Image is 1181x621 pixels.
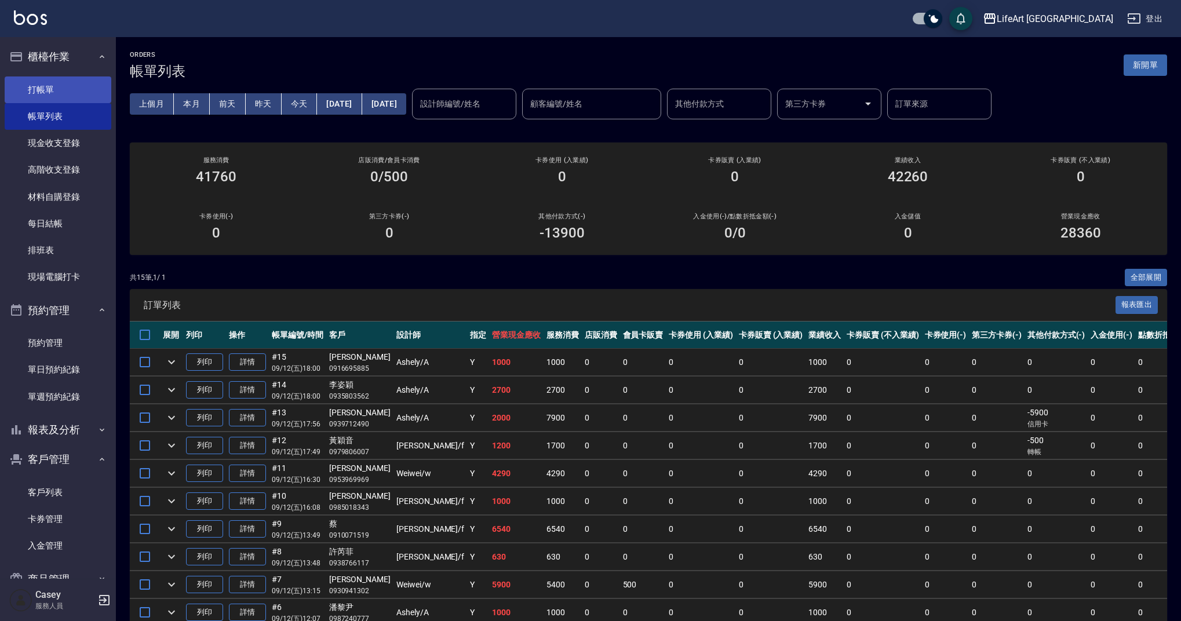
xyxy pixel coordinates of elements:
[5,506,111,532] a: 卡券管理
[329,447,391,457] p: 0979806007
[393,543,467,571] td: [PERSON_NAME] /f
[329,490,391,502] div: [PERSON_NAME]
[1025,543,1088,571] td: 0
[844,543,921,571] td: 0
[1088,322,1135,349] th: 入金使用(-)
[160,322,183,349] th: 展開
[662,156,807,164] h2: 卡券販賣 (入業績)
[544,349,582,376] td: 1000
[1124,59,1167,70] a: 新開單
[226,322,269,349] th: 操作
[163,465,180,482] button: expand row
[229,381,266,399] a: 詳情
[282,93,318,115] button: 今天
[736,322,806,349] th: 卡券販賣 (入業績)
[922,516,969,543] td: 0
[666,488,736,515] td: 0
[130,63,185,79] h3: 帳單列表
[269,571,326,598] td: #7
[666,432,736,459] td: 0
[467,349,489,376] td: Y
[1025,571,1088,598] td: 0
[844,322,921,349] th: 卡券販賣 (不入業績)
[558,169,566,185] h3: 0
[1088,404,1135,432] td: 0
[329,558,391,568] p: 0938766117
[666,404,736,432] td: 0
[5,564,111,594] button: 商品管理
[844,488,921,515] td: 0
[467,543,489,571] td: Y
[736,516,806,543] td: 0
[544,543,582,571] td: 630
[9,589,32,612] img: Person
[269,404,326,432] td: #13
[186,465,223,483] button: 列印
[163,492,180,510] button: expand row
[544,432,582,459] td: 1700
[269,349,326,376] td: #15
[489,404,544,432] td: 2000
[489,516,544,543] td: 6540
[1008,213,1153,220] h2: 營業現金應收
[969,516,1025,543] td: 0
[329,379,391,391] div: 李姿穎
[5,356,111,383] a: 單日預約紀錄
[35,601,94,611] p: 服務人員
[582,432,620,459] td: 0
[329,407,391,419] div: [PERSON_NAME]
[163,437,180,454] button: expand row
[467,460,489,487] td: Y
[805,404,844,432] td: 7900
[130,51,185,59] h2: ORDERS
[186,548,223,566] button: 列印
[489,377,544,404] td: 2700
[393,377,467,404] td: Ashely /A
[272,447,323,457] p: 09/12 (五) 17:49
[5,295,111,326] button: 預約管理
[329,546,391,558] div: 許芮菲
[844,404,921,432] td: 0
[489,488,544,515] td: 1000
[163,520,180,538] button: expand row
[130,93,174,115] button: 上個月
[144,299,1116,311] span: 訂單列表
[1025,404,1088,432] td: -5900
[272,530,323,540] p: 09/12 (五) 13:49
[5,479,111,506] a: 客戶列表
[393,322,467,349] th: 設計師
[1060,225,1101,241] h3: 28360
[620,488,666,515] td: 0
[272,474,323,485] p: 09/12 (五) 16:30
[805,349,844,376] td: 1000
[620,322,666,349] th: 會員卡販賣
[210,93,246,115] button: 前天
[1025,377,1088,404] td: 0
[662,213,807,220] h2: 入金使用(-) /點數折抵金額(-)
[1125,269,1168,287] button: 全部展開
[805,516,844,543] td: 6540
[329,351,391,363] div: [PERSON_NAME]
[1088,543,1135,571] td: 0
[272,363,323,374] p: 09/12 (五) 18:00
[490,156,635,164] h2: 卡券使用 (入業績)
[269,377,326,404] td: #14
[969,377,1025,404] td: 0
[317,93,362,115] button: [DATE]
[467,488,489,515] td: Y
[163,409,180,426] button: expand row
[666,349,736,376] td: 0
[272,419,323,429] p: 09/12 (五) 17:56
[229,353,266,371] a: 詳情
[269,488,326,515] td: #10
[666,322,736,349] th: 卡券使用 (入業績)
[329,462,391,474] div: [PERSON_NAME]
[144,213,289,220] h2: 卡券使用(-)
[1025,488,1088,515] td: 0
[736,460,806,487] td: 0
[5,415,111,445] button: 報表及分析
[978,7,1118,31] button: LifeArt [GEOGRAPHIC_DATA]
[329,518,391,530] div: 蔡
[582,543,620,571] td: 0
[269,516,326,543] td: #9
